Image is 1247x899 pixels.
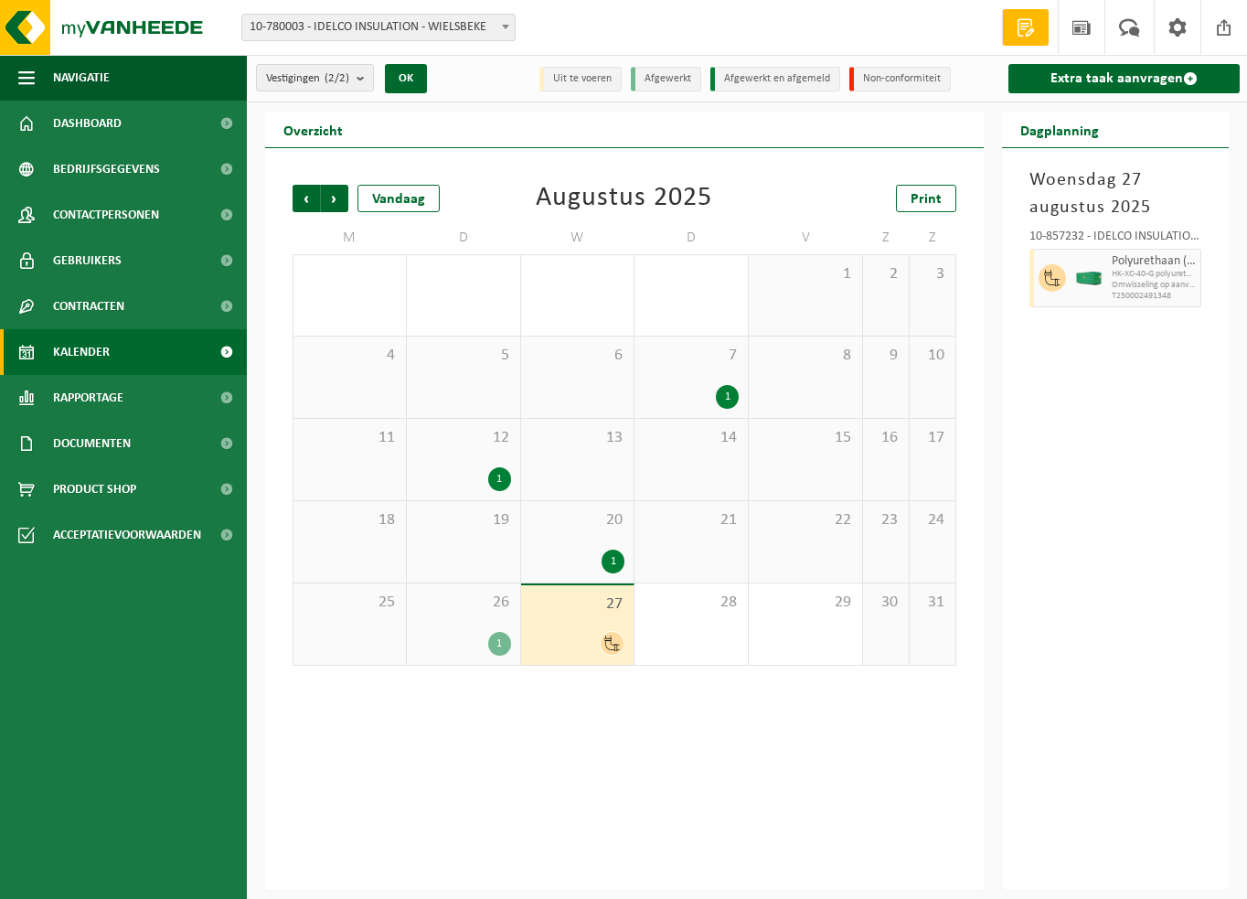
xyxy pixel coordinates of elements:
[602,550,624,573] div: 1
[919,346,946,366] span: 10
[303,593,397,613] span: 25
[256,64,374,91] button: Vestigingen(2/2)
[1075,272,1103,285] img: HK-XC-40-GN-00
[631,67,701,91] li: Afgewerkt
[758,510,853,530] span: 22
[1112,254,1197,269] span: Polyurethaan (PU) hard
[919,510,946,530] span: 24
[53,375,123,421] span: Rapportage
[919,428,946,448] span: 17
[416,593,511,613] span: 26
[265,112,361,147] h2: Overzicht
[896,185,956,212] a: Print
[385,64,427,93] button: OK
[407,221,521,254] td: D
[293,221,407,254] td: M
[303,346,397,366] span: 4
[872,264,900,284] span: 2
[53,421,131,466] span: Documenten
[488,632,511,656] div: 1
[1029,166,1202,221] h3: Woensdag 27 augustus 2025
[536,185,712,212] div: Augustus 2025
[1002,112,1117,147] h2: Dagplanning
[863,221,910,254] td: Z
[872,510,900,530] span: 23
[303,510,397,530] span: 18
[416,428,511,448] span: 12
[266,65,349,92] span: Vestigingen
[911,192,942,207] span: Print
[303,428,397,448] span: 11
[530,428,625,448] span: 13
[416,510,511,530] span: 19
[644,593,739,613] span: 28
[872,428,900,448] span: 16
[634,221,749,254] td: D
[53,329,110,375] span: Kalender
[849,67,951,91] li: Non-conformiteit
[1008,64,1241,93] a: Extra taak aanvragen
[241,14,516,41] span: 10-780003 - IDELCO INSULATION - WIELSBEKE
[53,55,110,101] span: Navigatie
[872,593,900,613] span: 30
[53,192,159,238] span: Contactpersonen
[53,512,201,558] span: Acceptatievoorwaarden
[293,185,320,212] span: Vorige
[539,67,622,91] li: Uit te voeren
[1112,291,1197,302] span: T250002491348
[53,101,122,146] span: Dashboard
[416,346,511,366] span: 5
[758,593,853,613] span: 29
[758,264,853,284] span: 1
[644,428,739,448] span: 14
[53,284,124,329] span: Contracten
[910,221,956,254] td: Z
[758,346,853,366] span: 8
[644,346,739,366] span: 7
[919,593,946,613] span: 31
[242,15,515,40] span: 10-780003 - IDELCO INSULATION - WIELSBEKE
[749,221,863,254] td: V
[325,72,349,84] count: (2/2)
[644,510,739,530] span: 21
[53,466,136,512] span: Product Shop
[710,67,840,91] li: Afgewerkt en afgemeld
[530,510,625,530] span: 20
[716,385,739,409] div: 1
[488,467,511,491] div: 1
[357,185,440,212] div: Vandaag
[321,185,348,212] span: Volgende
[53,238,122,284] span: Gebruikers
[1112,280,1197,291] span: Omwisseling op aanvraag
[872,346,900,366] span: 9
[530,594,625,615] span: 27
[758,428,853,448] span: 15
[521,221,635,254] td: W
[53,146,160,192] span: Bedrijfsgegevens
[1112,269,1197,280] span: HK-XC-40-G polyurethaan (PU) hard
[919,264,946,284] span: 3
[530,346,625,366] span: 6
[1029,230,1202,249] div: 10-857232 - IDELCO INSULATION - WIELSBEKE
